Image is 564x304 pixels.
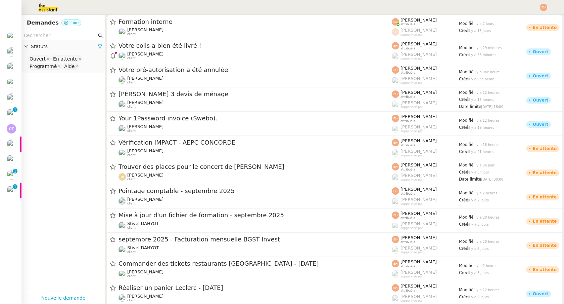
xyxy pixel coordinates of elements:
span: client [127,226,136,230]
span: il y a 2 heures [474,264,498,268]
img: svg [392,66,399,74]
app-user-label: suppervisé par [392,173,459,182]
span: [PERSON_NAME] [401,235,437,240]
span: Pointage comptable - septembre 2025 [119,188,392,194]
app-user-label: attribué à [392,187,459,195]
span: suppervisé par [401,202,423,206]
img: users%2FyQfMwtYgTqhRP2YHWHmG2s2LYaD3%2Favatar%2Fprofile-pic.png [392,101,399,108]
span: il y a une heure [474,70,500,74]
img: users%2FyQfMwtYgTqhRP2YHWHmG2s2LYaD3%2Favatar%2Fprofile-pic.png [392,270,399,278]
img: svg [392,212,399,219]
app-user-detailed-label: client [119,124,392,133]
span: il y a 18 heures [474,143,500,147]
span: Statuts [31,43,98,50]
img: svg [392,18,399,26]
span: Créé [459,270,468,275]
span: attribué à [401,289,415,293]
app-user-label: attribué à [392,211,459,220]
nz-badge-sup: 1 [13,184,17,189]
p: 1 [14,184,16,190]
div: En attente [53,56,78,62]
img: users%2FyQfMwtYgTqhRP2YHWHmG2s2LYaD3%2Favatar%2Fprofile-pic.png [392,198,399,205]
span: suppervisé par [401,251,423,254]
nz-select-item: Programmé [28,63,62,70]
nz-select-item: Aide [62,63,80,70]
span: il y a 29 minutes [474,46,502,50]
app-user-label: suppervisé par [392,28,459,36]
img: users%2FtFhOaBya8rNVU5KG7br7ns1BCvi2%2Favatar%2Faa8c47da-ee6c-4101-9e7d-730f2e64f978 [7,140,16,149]
span: [PERSON_NAME] [127,148,163,153]
span: Modifié [459,21,474,26]
nz-badge-sup: 1 [13,169,17,174]
app-user-detailed-label: client [119,51,392,60]
app-user-label: suppervisé par [392,100,459,109]
span: suppervisé par [401,226,423,230]
nz-page-header-title: Demandes [27,18,59,28]
span: [PERSON_NAME] [401,41,437,46]
span: Modifié [459,288,474,292]
img: users%2F8F3ae0CdRNRxLT9M8DTLuFZT1wq1%2Favatar%2F8d3ba6ea-8103-41c2-84d4-2a4cca0cf040 [7,47,16,57]
span: [PERSON_NAME] [127,124,163,129]
span: suppervisé par [401,81,423,85]
app-user-label: attribué à [392,90,459,99]
span: Votre colis a bien été livré ! [119,43,392,49]
span: [PERSON_NAME] [127,197,163,202]
img: users%2Ff7AvM1H5WROKDkFYQNHz8zv46LV2%2Favatar%2Ffa026806-15e4-4312-a94b-3cc825a940eb [7,93,16,103]
span: [PERSON_NAME] [401,66,437,71]
app-user-label: suppervisé par [392,221,459,230]
span: Modifié [459,45,474,50]
app-user-label: attribué à [392,17,459,26]
img: users%2FtFhOaBya8rNVU5KG7br7ns1BCvi2%2Favatar%2Faa8c47da-ee6c-4101-9e7d-730f2e64f978 [119,149,126,156]
app-user-label: attribué à [392,259,459,268]
span: Votre pré-autorisation a été annulée [119,67,392,73]
span: attribué à [401,144,415,147]
img: users%2FyQfMwtYgTqhRP2YHWHmG2s2LYaD3%2Favatar%2Fprofile-pic.png [392,246,399,254]
span: Créé [459,52,468,57]
span: suppervisé par [401,154,423,157]
span: attribué à [401,240,415,244]
span: Créé [459,222,468,227]
span: attribué à [401,23,415,26]
span: Modifié [459,239,474,244]
span: [PERSON_NAME] [401,76,437,81]
app-user-label: suppervisé par [392,245,459,254]
span: [PERSON_NAME] [401,124,437,129]
span: [PERSON_NAME] [127,294,163,299]
span: suppervisé par [401,299,423,303]
img: users%2FtFhOaBya8rNVU5KG7br7ns1BCvi2%2Favatar%2Faa8c47da-ee6c-4101-9e7d-730f2e64f978 [7,170,16,180]
img: users%2FyQfMwtYgTqhRP2YHWHmG2s2LYaD3%2Favatar%2Fprofile-pic.png [392,222,399,229]
nz-badge-sup: 1 [13,107,17,112]
span: [PERSON_NAME] [401,114,437,119]
span: Créé [459,77,468,81]
app-user-label: attribué à [392,138,459,147]
div: En attente [533,171,557,175]
img: users%2FyQfMwtYgTqhRP2YHWHmG2s2LYaD3%2Favatar%2Fprofile-pic.png [392,125,399,132]
span: client [127,202,136,205]
div: Aide [64,63,75,69]
span: attribué à [401,168,415,172]
nz-select-item: Ouvert [28,55,51,62]
div: En attente [533,195,557,199]
span: [DATE] 00:00 [481,178,503,181]
span: il y a 2 jours [474,22,494,26]
span: Modifié [459,191,474,195]
app-user-label: suppervisé par [392,197,459,206]
span: attribué à [401,265,415,268]
span: [PERSON_NAME] [401,52,437,57]
span: il y a 33 minutes [468,53,497,57]
app-user-label: suppervisé par [392,149,459,157]
app-user-detailed-label: client [119,148,392,157]
span: Créé [459,97,468,102]
img: users%2FtFhOaBya8rNVU5KG7br7ns1BCvi2%2Favatar%2Faa8c47da-ee6c-4101-9e7d-730f2e64f978 [119,270,126,277]
span: [PERSON_NAME] [401,173,437,178]
span: client [127,274,136,278]
img: users%2FyQfMwtYgTqhRP2YHWHmG2s2LYaD3%2Favatar%2Fprofile-pic.png [392,295,399,302]
img: svg [540,4,547,11]
span: Your 1Password invoice (Swebo). [119,115,392,121]
span: client [127,153,136,157]
span: Créé [459,28,468,33]
div: Ouvert [533,50,548,54]
app-user-label: suppervisé par [392,52,459,61]
img: svg [392,236,399,243]
span: client [127,299,136,302]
